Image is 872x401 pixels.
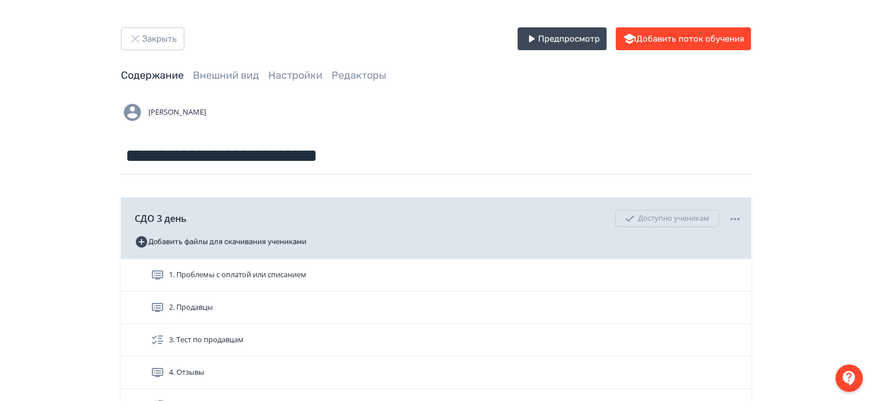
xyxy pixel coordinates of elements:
[121,259,751,291] div: 1. Проблемы с оплатой или списанием
[121,324,751,357] div: 3. Тест по продавцам
[169,367,204,378] span: 4. Отзывы
[518,27,607,50] button: Предпросмотр
[332,69,386,82] a: Редакторы
[615,210,719,227] div: Доступно ученикам
[169,269,306,281] span: 1. Проблемы с оплатой или списанием
[121,27,184,50] button: Закрыть
[268,69,322,82] a: Настройки
[169,302,213,313] span: 2. Продавцы
[193,69,259,82] a: Внешний вид
[121,291,751,324] div: 2. Продавцы
[616,27,751,50] button: Добавить поток обучения
[121,357,751,389] div: 4. Отзывы
[121,69,184,82] a: Содержание
[135,212,187,225] span: СДО 3 день
[169,334,244,346] span: 3. Тест по продавцам
[148,107,206,118] span: [PERSON_NAME]
[135,233,306,251] button: Добавить файлы для скачивания учениками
